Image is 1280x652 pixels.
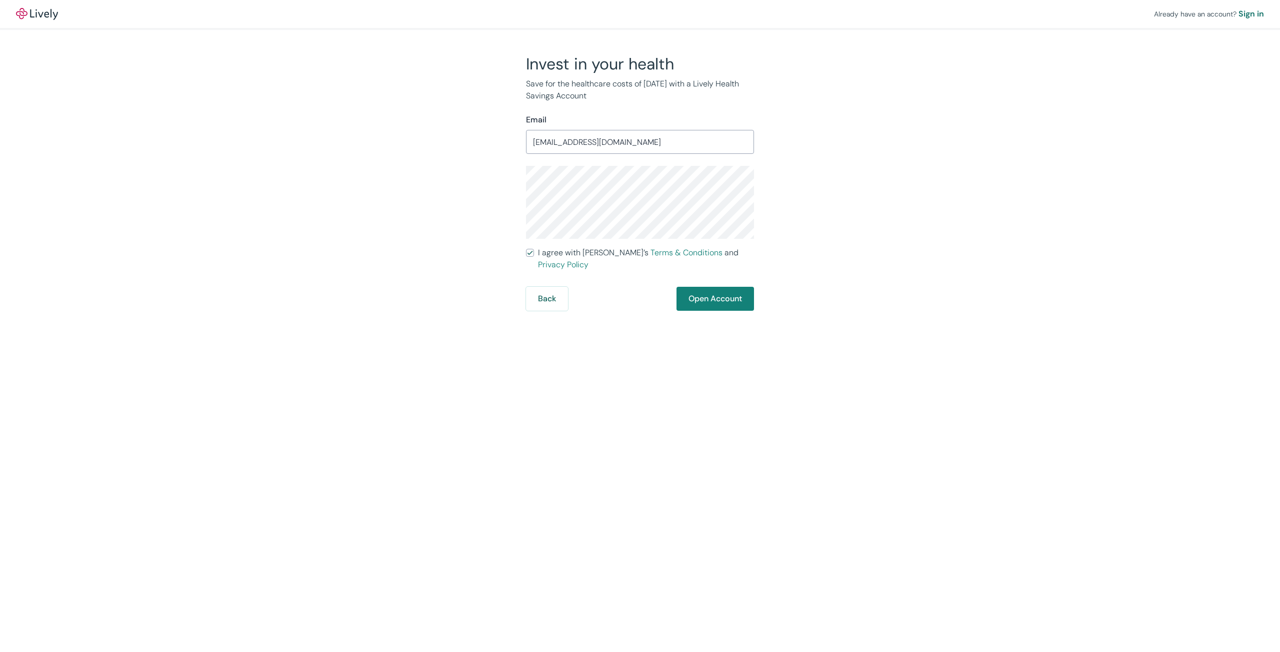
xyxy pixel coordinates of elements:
[538,247,754,271] span: I agree with [PERSON_NAME]’s and
[676,287,754,311] button: Open Account
[526,114,546,126] label: Email
[1154,8,1264,20] div: Already have an account?
[650,247,722,258] a: Terms & Conditions
[526,287,568,311] button: Back
[16,8,58,20] a: LivelyLively
[526,54,754,74] h2: Invest in your health
[1238,8,1264,20] a: Sign in
[526,78,754,102] p: Save for the healthcare costs of [DATE] with a Lively Health Savings Account
[538,259,588,270] a: Privacy Policy
[16,8,58,20] img: Lively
